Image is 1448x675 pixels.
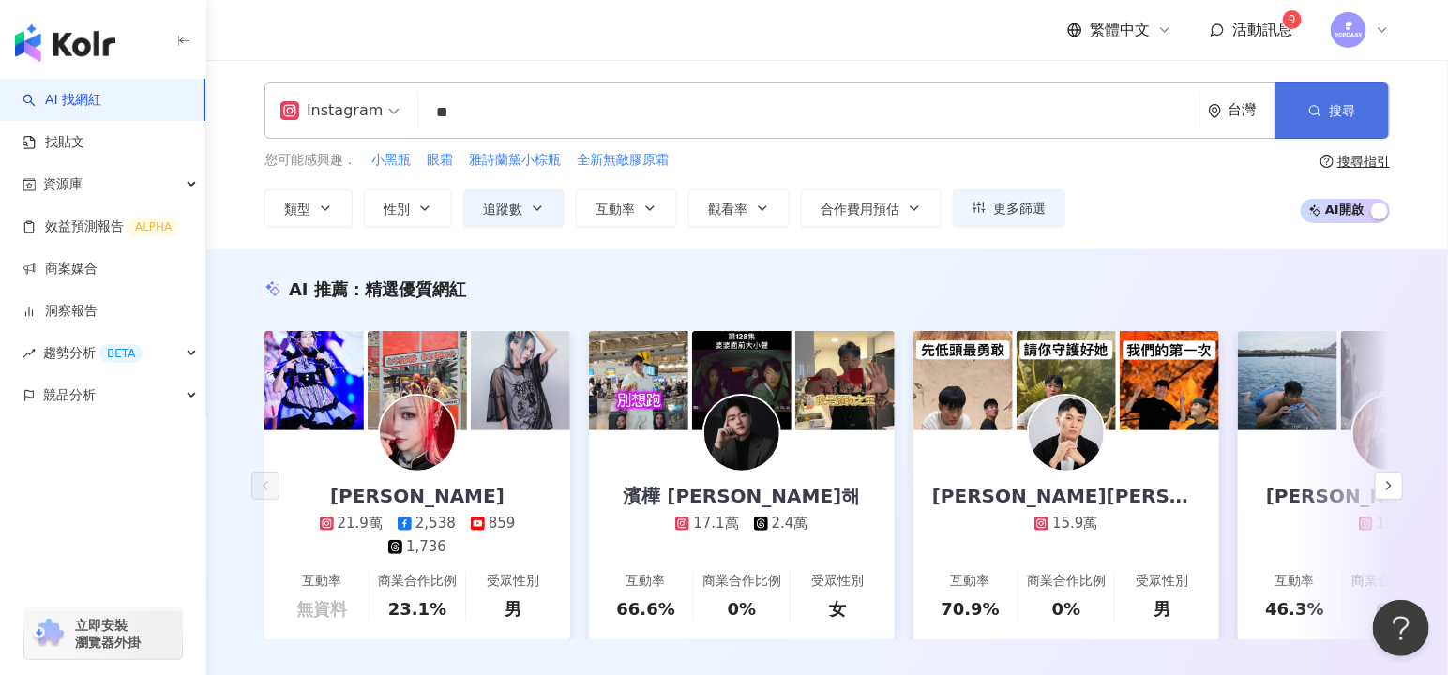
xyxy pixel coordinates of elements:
[370,150,412,171] button: 小黑瓶
[388,597,446,621] div: 23.1%
[75,617,141,651] span: 立即安裝 瀏覽器外掛
[708,202,747,217] span: 觀看率
[1341,331,1440,430] img: post-image
[702,572,781,591] div: 商業合作比例
[302,572,341,591] div: 互動率
[913,483,1219,509] div: [PERSON_NAME][PERSON_NAME]
[99,344,143,363] div: BETA
[1377,514,1422,533] div: 19.4萬
[471,331,570,430] img: post-image
[489,514,516,533] div: 859
[264,151,356,170] span: 您可能感興趣：
[596,202,635,217] span: 互動率
[1238,331,1337,430] img: post-image
[311,483,523,509] div: [PERSON_NAME]
[576,189,677,227] button: 互動率
[384,202,410,217] span: 性別
[1208,104,1222,118] span: environment
[577,151,669,170] span: 全新無敵膠原霜
[1320,155,1334,168] span: question-circle
[951,572,990,591] div: 互動率
[1029,396,1104,471] img: KOL Avatar
[1027,572,1106,591] div: 商業合作比例
[427,151,453,170] span: 眼霜
[365,279,466,299] span: 精選優質網紅
[264,331,364,430] img: post-image
[1337,154,1390,169] div: 搜尋指引
[1232,21,1292,38] span: 活動訊息
[1377,597,1406,621] div: 0%
[23,91,101,110] a: searchAI 找網紅
[415,514,456,533] div: 2,538
[692,331,792,430] img: post-image
[913,430,1219,640] a: [PERSON_NAME][PERSON_NAME]15.9萬互動率70.9%商業合作比例0%受眾性別男
[616,597,674,621] div: 66.6%
[364,189,452,227] button: 性別
[380,396,455,471] img: KOL Avatar
[1090,20,1150,40] span: 繁體中文
[23,260,98,278] a: 商案媒合
[289,277,466,301] div: AI 推薦 ：
[1353,396,1428,471] img: KOL Avatar
[1136,572,1188,591] div: 受眾性別
[1289,13,1296,26] span: 9
[1275,572,1315,591] div: 互動率
[829,597,846,621] div: 女
[30,619,67,649] img: chrome extension
[576,150,670,171] button: 全新無敵膠原霜
[483,202,522,217] span: 追蹤數
[953,189,1065,227] button: 更多篩選
[589,331,688,430] img: post-image
[23,302,98,321] a: 洞察報告
[371,151,411,170] span: 小黑瓶
[264,430,570,640] a: [PERSON_NAME]21.9萬2,5388591,736互動率無資料商業合作比例23.1%受眾性別男
[43,163,83,205] span: 資源庫
[280,96,383,126] div: Instagram
[605,483,880,509] div: 濱樺 [PERSON_NAME]해
[1017,331,1116,430] img: post-image
[1331,12,1366,48] img: images.png
[505,597,521,621] div: 男
[487,572,539,591] div: 受眾性別
[1154,597,1170,621] div: 男
[1052,514,1097,533] div: 15.9萬
[23,217,179,236] a: 效益預測報告ALPHA
[43,374,96,416] span: 競品分析
[15,24,115,62] img: logo
[43,332,143,374] span: 趨勢分析
[993,201,1046,216] span: 更多篩選
[378,572,457,591] div: 商業合作比例
[1228,102,1275,118] div: 台灣
[801,189,942,227] button: 合作費用預估
[913,331,1013,430] img: post-image
[1283,10,1302,29] sup: 9
[704,396,779,471] img: KOL Avatar
[626,572,666,591] div: 互動率
[426,150,454,171] button: 眼霜
[23,347,36,360] span: rise
[24,608,182,659] a: chrome extension立即安裝 瀏覽器外掛
[1052,597,1081,621] div: 0%
[821,202,899,217] span: 合作費用預估
[688,189,790,227] button: 觀看率
[1275,82,1389,139] button: 搜尋
[338,514,383,533] div: 21.9萬
[368,331,467,430] img: post-image
[772,514,808,533] div: 2.4萬
[406,537,446,557] div: 1,736
[795,331,895,430] img: post-image
[728,597,757,621] div: 0%
[264,189,353,227] button: 類型
[469,151,561,170] span: 雅詩蘭黛小棕瓶
[941,597,999,621] div: 70.9%
[23,133,84,152] a: 找貼文
[296,597,347,621] div: 無資料
[1265,597,1323,621] div: 46.3%
[811,572,864,591] div: 受眾性別
[693,514,738,533] div: 17.1萬
[1329,103,1355,118] span: 搜尋
[1373,600,1429,656] iframe: Help Scout Beacon - Open
[463,189,565,227] button: 追蹤數
[589,430,895,640] a: 濱樺 [PERSON_NAME]해17.1萬2.4萬互動率66.6%商業合作比例0%受眾性別女
[1351,572,1430,591] div: 商業合作比例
